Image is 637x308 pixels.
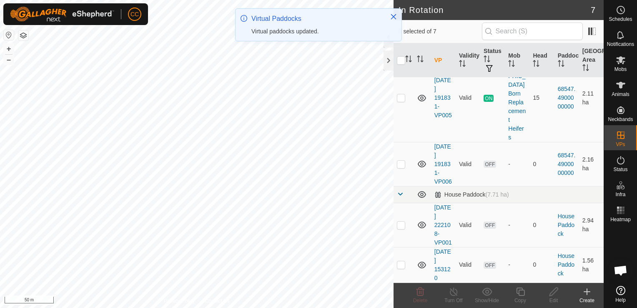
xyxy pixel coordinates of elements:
span: Infra [615,192,625,197]
a: [DATE] 222108-VP001 [434,204,452,246]
div: Create [570,297,604,304]
th: Mob [505,43,529,78]
span: Delete [413,298,428,303]
span: ON [484,95,494,102]
td: 1.56 ha [579,247,604,283]
td: Valid [456,142,480,186]
td: 0 [529,203,554,247]
div: Turn Off [437,297,470,304]
button: + [4,44,14,54]
div: Copy [504,297,537,304]
span: Neckbands [608,117,633,122]
div: House Paddock [434,191,509,198]
p-sorticon: Activate to sort [558,61,564,68]
div: Virtual Paddocks [251,14,381,24]
div: Open chat [608,258,633,283]
div: - [508,221,526,230]
p-sorticon: Activate to sort [459,61,466,68]
td: Valid [456,54,480,142]
button: Close [388,11,399,23]
td: 15 [529,54,554,142]
a: Help [604,283,637,306]
button: – [4,55,14,65]
h2: In Rotation [399,5,591,15]
a: House Paddock [558,252,574,277]
th: Status [480,43,505,78]
a: [DATE] 191831-VP005 [434,77,452,119]
th: Paddock [554,43,579,78]
span: OFF [484,161,496,168]
div: [DEMOGRAPHIC_DATA] Born Replacement Heifers [508,54,526,142]
th: Head [529,43,554,78]
span: 0 selected of 7 [399,27,482,36]
a: [DATE] 153120 [434,248,451,281]
a: Privacy Policy [164,297,195,305]
p-sorticon: Activate to sort [484,57,490,63]
a: Contact Us [205,297,230,305]
th: [GEOGRAPHIC_DATA] Area [579,43,604,78]
a: 68547.4900000000 [558,86,576,110]
p-sorticon: Activate to sort [405,57,412,63]
span: Animals [612,92,629,97]
span: Status [613,167,627,172]
span: Heatmap [610,217,631,222]
td: 2.16 ha [579,142,604,186]
span: OFF [484,222,496,229]
img: Gallagher Logo [10,7,114,22]
td: Valid [456,203,480,247]
span: Notifications [607,42,634,47]
span: CC [130,10,139,19]
a: [DATE] 191831-VP006 [434,143,452,185]
td: Valid [456,247,480,283]
p-sorticon: Activate to sort [533,61,539,68]
p-sorticon: Activate to sort [508,61,515,68]
a: 68547.4900000000 [558,152,576,176]
div: Show/Hide [470,297,504,304]
div: - [508,260,526,269]
span: 7 [591,4,595,16]
p-sorticon: Activate to sort [417,57,424,63]
p-sorticon: Activate to sort [582,66,589,72]
div: Edit [537,297,570,304]
button: Map Layers [18,30,28,40]
span: OFF [484,262,496,269]
td: 2.11 ha [579,54,604,142]
td: 0 [529,247,554,283]
input: Search (S) [482,23,583,40]
th: VP [431,43,456,78]
td: 0 [529,142,554,186]
span: Help [615,298,626,303]
span: Mobs [614,67,627,72]
th: Validity [456,43,480,78]
span: VPs [616,142,625,147]
span: Schedules [609,17,632,22]
span: (7.71 ha) [486,191,509,198]
div: Virtual paddocks updated. [251,27,381,36]
a: House Paddock [558,213,574,237]
button: Reset Map [4,30,14,40]
td: 2.94 ha [579,203,604,247]
div: - [508,160,526,169]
